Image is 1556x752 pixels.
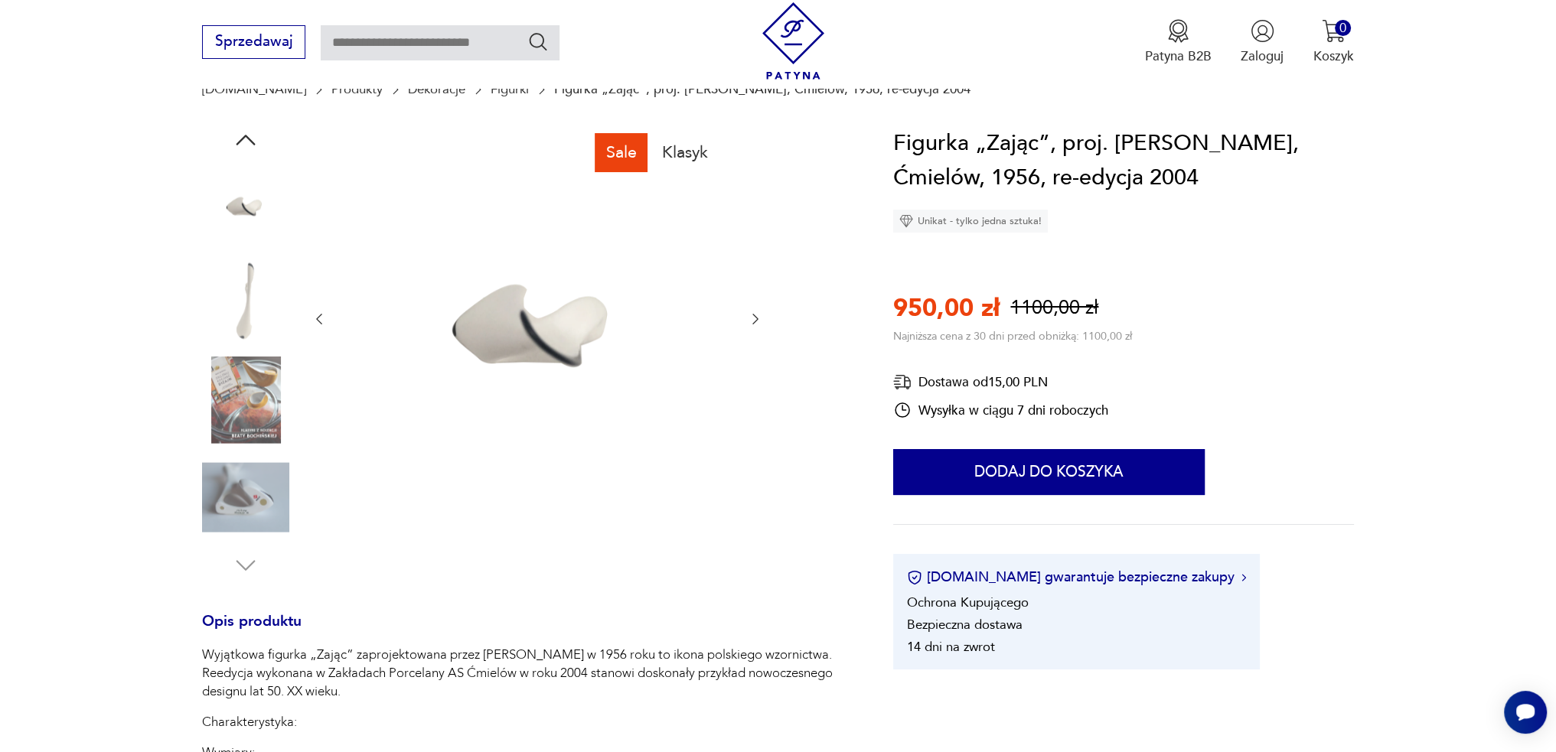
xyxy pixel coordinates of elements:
img: Ikona dostawy [893,373,912,392]
img: Ikona certyfikatu [907,570,922,585]
img: Zdjęcie produktu Figurka „Zając”, proj. Mieczysław Naruszewicz, Ćmielów, 1956, re-edycja 2004 [345,126,729,509]
div: Klasyk [651,133,719,171]
img: Zdjęcie produktu Figurka „Zając”, proj. Mieczysław Naruszewicz, Ćmielów, 1956, re-edycja 2004 [202,356,289,444]
img: Ikona koszyka [1322,19,1346,43]
img: Ikonka użytkownika [1251,19,1274,43]
div: Dostawa od 15,00 PLN [893,373,1108,392]
li: Ochrona Kupującego [907,594,1029,611]
div: Sale [595,133,648,171]
button: Patyna B2B [1145,19,1212,65]
img: Zdjęcie produktu Figurka „Zając”, proj. Mieczysław Naruszewicz, Ćmielów, 1956, re-edycja 2004 [202,259,289,346]
img: Ikona strzałki w prawo [1241,574,1246,581]
p: Zaloguj [1241,47,1284,65]
img: Zdjęcie produktu Figurka „Zając”, proj. Mieczysław Naruszewicz, Ćmielów, 1956, re-edycja 2004 [202,161,289,249]
img: Ikona diamentu [899,214,913,228]
p: Figurka „Zając”, proj. [PERSON_NAME], Ćmielów, 1956, re-edycja 2004 [554,82,970,96]
h1: Figurka „Zając”, proj. [PERSON_NAME], Ćmielów, 1956, re-edycja 2004 [893,126,1354,196]
a: Sprzedawaj [202,37,305,49]
a: [DOMAIN_NAME] [202,82,306,96]
button: 0Koszyk [1313,19,1354,65]
img: Patyna - sklep z meblami i dekoracjami vintage [755,2,832,80]
p: 1100,00 zł [1010,295,1098,321]
p: Najniższa cena z 30 dni przed obniżką: 1100,00 zł [893,329,1132,343]
a: Produkty [331,82,383,96]
li: 14 dni na zwrot [907,638,995,656]
h3: Opis produktu [202,616,849,646]
button: Zaloguj [1241,19,1284,65]
li: Bezpieczna dostawa [907,616,1023,633]
p: 950,00 zł [893,291,1000,325]
p: Wyjątkowa figurka „Zając” zaprojektowana przez [PERSON_NAME] w 1956 roku to ikona polskiego wzorn... [202,646,849,701]
img: Ikona medalu [1166,19,1190,43]
a: Figurki [491,82,529,96]
iframe: Smartsupp widget button [1504,691,1547,734]
div: Wysyłka w ciągu 7 dni roboczych [893,401,1108,419]
img: Zdjęcie produktu Figurka „Zając”, proj. Mieczysław Naruszewicz, Ćmielów, 1956, re-edycja 2004 [202,454,289,541]
button: Szukaj [527,31,550,53]
button: Dodaj do koszyka [893,449,1205,495]
a: Dekoracje [408,82,465,96]
div: 0 [1335,20,1351,36]
div: Unikat - tylko jedna sztuka! [893,210,1048,233]
p: Koszyk [1313,47,1354,65]
button: Sprzedawaj [202,25,305,59]
p: Patyna B2B [1145,47,1212,65]
p: Charakterystyka: [202,713,849,731]
button: [DOMAIN_NAME] gwarantuje bezpieczne zakupy [907,568,1246,587]
a: Ikona medaluPatyna B2B [1145,19,1212,65]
